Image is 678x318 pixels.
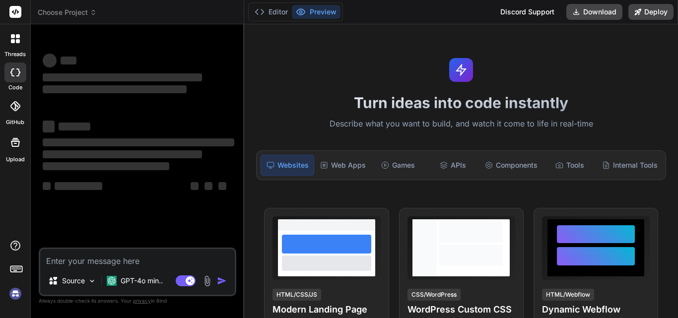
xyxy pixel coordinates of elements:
[8,83,22,92] label: code
[543,155,596,176] div: Tools
[566,4,622,20] button: Download
[426,155,479,176] div: APIs
[250,94,672,112] h1: Turn ideas into code instantly
[251,5,292,19] button: Editor
[55,182,102,190] span: ‌
[43,150,202,158] span: ‌
[43,121,55,132] span: ‌
[6,118,24,127] label: GitHub
[202,275,213,287] img: attachment
[628,4,674,20] button: Deploy
[316,155,370,176] div: Web Apps
[598,155,662,176] div: Internal Tools
[272,289,321,301] div: HTML/CSS/JS
[250,118,672,130] p: Describe what you want to build, and watch it come to life in real-time
[121,276,163,286] p: GPT-4o min..
[88,277,96,285] img: Pick Models
[204,182,212,190] span: ‌
[38,7,97,17] span: Choose Project
[542,289,594,301] div: HTML/Webflow
[261,155,314,176] div: Websites
[43,138,234,146] span: ‌
[43,85,187,93] span: ‌
[43,54,57,67] span: ‌
[407,289,461,301] div: CSS/WordPress
[43,162,169,170] span: ‌
[407,303,515,317] h4: WordPress Custom CSS
[292,5,340,19] button: Preview
[494,4,560,20] div: Discord Support
[43,182,51,190] span: ‌
[7,285,24,302] img: signin
[372,155,424,176] div: Games
[59,123,90,130] span: ‌
[39,296,236,306] p: Always double-check its answers. Your in Bind
[61,57,76,64] span: ‌
[133,298,151,304] span: privacy
[218,182,226,190] span: ‌
[272,303,380,317] h4: Modern Landing Page
[481,155,542,176] div: Components
[4,50,26,59] label: threads
[217,276,227,286] img: icon
[43,73,202,81] span: ‌
[62,276,85,286] p: Source
[107,276,117,286] img: GPT-4o mini
[191,182,199,190] span: ‌
[6,155,25,164] label: Upload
